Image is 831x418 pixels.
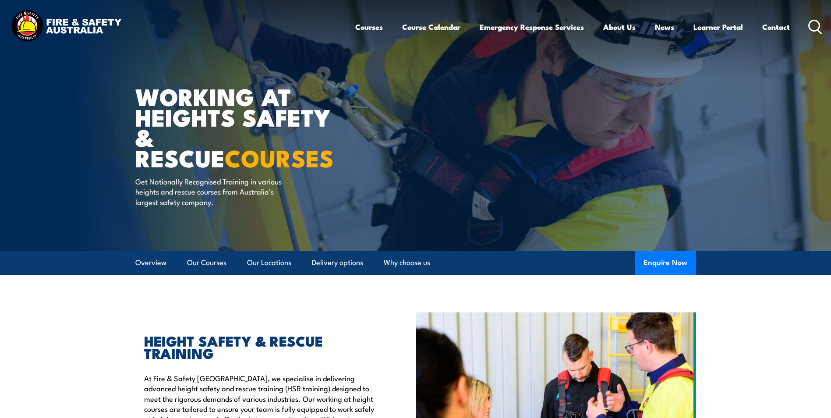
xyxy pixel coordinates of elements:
[312,251,363,274] a: Delivery options
[402,15,460,39] a: Course Calendar
[225,139,334,175] strong: COURSES
[247,251,291,274] a: Our Locations
[135,86,352,168] h1: WORKING AT HEIGHTS SAFETY & RESCUE
[762,15,790,39] a: Contact
[480,15,584,39] a: Emergency Response Services
[187,251,226,274] a: Our Courses
[135,176,295,207] p: Get Nationally Recognised Training in various heights and rescue courses from Australia’s largest...
[693,15,743,39] a: Learner Portal
[144,334,375,359] h2: HEIGHT SAFETY & RESCUE TRAINING
[603,15,636,39] a: About Us
[635,251,696,275] button: Enquire Now
[135,251,166,274] a: Overview
[355,15,383,39] a: Courses
[384,251,430,274] a: Why choose us
[655,15,674,39] a: News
